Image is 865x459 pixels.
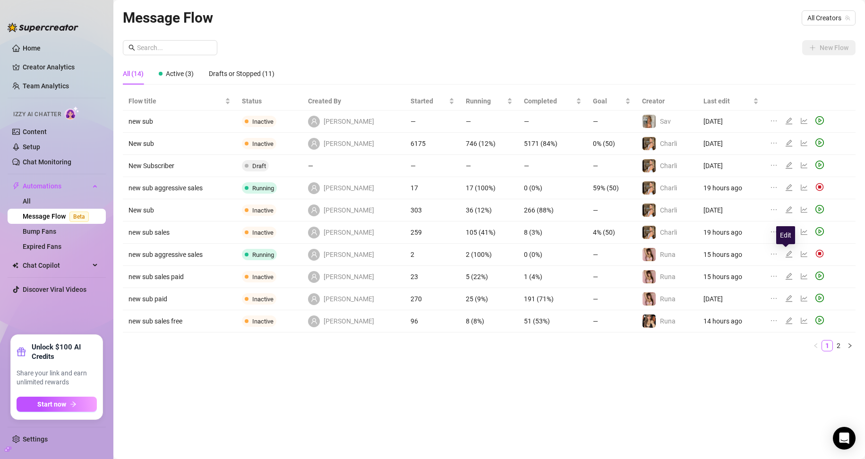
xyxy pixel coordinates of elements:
span: ellipsis [770,250,778,258]
a: Setup [23,143,40,151]
span: edit [785,250,793,258]
div: Open Intercom Messenger [833,427,856,450]
td: — [587,199,637,221]
td: 746 (12%) [460,133,518,155]
span: ellipsis [770,206,778,213]
span: Draft [252,162,266,170]
td: 59% (50) [587,177,637,199]
td: 25 (9%) [460,288,518,310]
th: Creator [636,92,698,110]
span: line-chart [800,206,808,213]
span: Running [466,96,505,106]
span: Inactive [252,318,274,325]
span: line-chart [800,295,808,302]
span: right [847,343,853,348]
span: gift [17,347,26,357]
span: line-chart [800,139,808,147]
span: thunderbolt [12,182,20,190]
span: Automations [23,178,90,194]
td: 270 [405,288,460,310]
td: new sub paid [123,288,236,310]
span: Beta [69,212,89,222]
td: 19 hours ago [698,221,764,244]
th: Status [236,92,302,110]
span: Active (3) [166,70,194,77]
td: 2 (100%) [460,244,518,266]
span: Izzy AI Chatter [13,110,61,119]
td: 105 (41%) [460,221,518,244]
span: edit [785,295,793,302]
img: Charli [642,159,656,172]
a: Content [23,128,47,136]
a: Creator Analytics [23,59,98,75]
img: Runa [642,270,656,283]
span: Inactive [252,273,274,280]
span: left [813,343,819,348]
img: Charli [642,226,656,239]
td: New sub [123,199,236,221]
td: 303 [405,199,460,221]
td: — [587,288,637,310]
span: user [311,207,317,213]
td: — [460,110,518,133]
td: 6175 [405,133,460,155]
span: Last edit [703,96,751,106]
span: edit [785,161,793,169]
span: user [311,251,317,258]
span: Started [411,96,447,106]
article: Message Flow [123,7,213,29]
td: [DATE] [698,199,764,221]
td: New Subscriber [123,155,236,177]
span: [PERSON_NAME] [324,294,374,304]
td: 96 [405,310,460,332]
span: [PERSON_NAME] [324,138,374,149]
span: Runa [660,251,676,258]
span: edit [785,206,793,213]
span: ellipsis [770,117,778,125]
img: svg%3e [815,249,824,258]
td: new sub aggressive sales [123,177,236,199]
span: Chat Copilot [23,258,90,273]
span: play-circle [815,138,824,147]
th: Goal [587,92,637,110]
a: Bump Fans [23,228,56,235]
img: Runa [642,314,656,328]
span: Inactive [252,207,274,214]
th: Completed [518,92,587,110]
td: [DATE] [698,133,764,155]
td: 1 (4%) [518,266,587,288]
td: 17 [405,177,460,199]
span: All Creators [807,11,850,25]
td: 191 (71%) [518,288,587,310]
span: play-circle [815,316,824,324]
span: user [311,273,317,280]
span: user [311,318,317,324]
span: ellipsis [770,161,778,169]
th: Created By [302,92,405,110]
span: edit [785,139,793,147]
td: 0 (0%) [518,244,587,266]
span: user [311,118,317,125]
span: Runa [660,273,676,280]
span: Start now [37,400,66,408]
span: ellipsis [770,317,778,324]
td: — [587,155,637,177]
a: Chat Monitoring [23,158,71,166]
td: 19 hours ago [698,177,764,199]
th: Running [460,92,518,110]
span: line-chart [800,250,808,258]
td: New sub [123,133,236,155]
span: ellipsis [770,272,778,280]
a: All [23,197,31,205]
td: 23 [405,266,460,288]
td: — [587,266,637,288]
span: [PERSON_NAME] [324,183,374,193]
span: line-chart [800,117,808,125]
img: Charli [642,204,656,217]
td: [DATE] [698,155,764,177]
span: user [311,296,317,302]
span: Inactive [252,229,274,236]
td: new sub sales [123,221,236,244]
td: — [587,310,637,332]
td: new sub sales paid [123,266,236,288]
